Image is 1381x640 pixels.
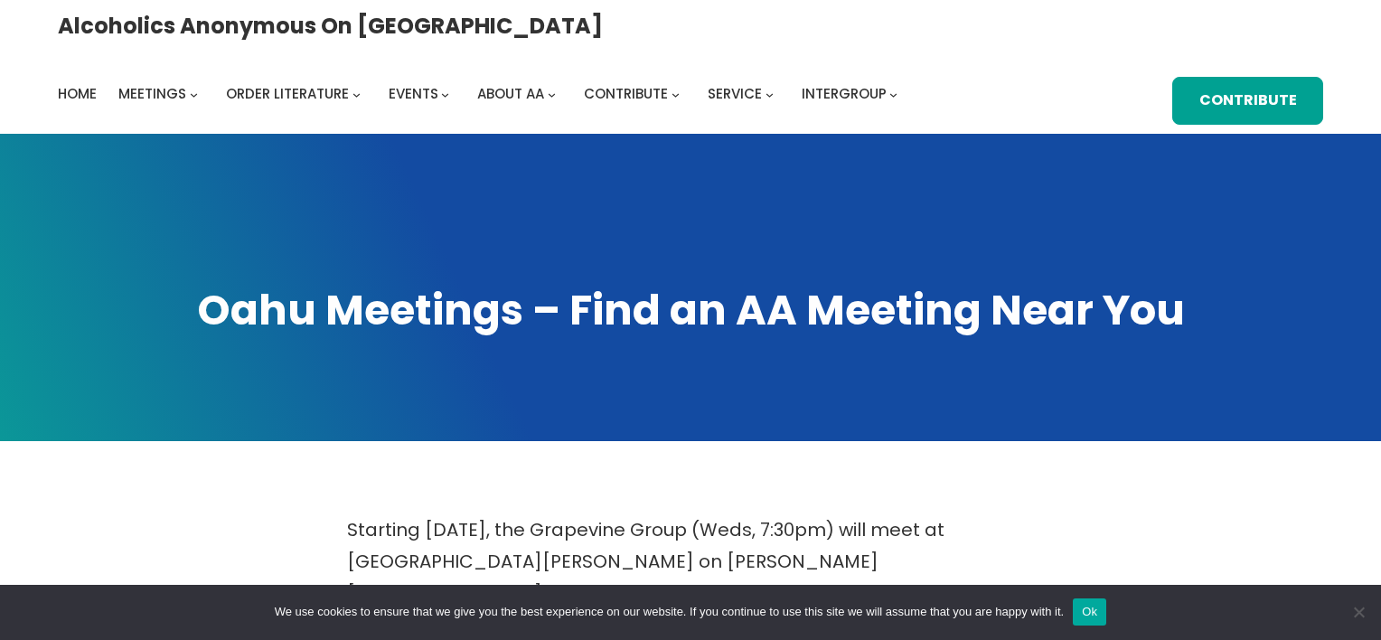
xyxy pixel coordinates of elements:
button: Service submenu [766,90,774,99]
span: About AA [477,84,544,103]
p: Starting [DATE], the Grapevine Group (Weds, 7:30pm) will meet at [GEOGRAPHIC_DATA][PERSON_NAME] o... [347,514,1034,609]
a: Service [708,81,762,107]
span: Service [708,84,762,103]
span: Intergroup [802,84,887,103]
span: Events [389,84,438,103]
a: Alcoholics Anonymous on [GEOGRAPHIC_DATA] [58,6,603,45]
button: Intergroup submenu [889,90,897,99]
a: Contribute [584,81,668,107]
button: Events submenu [441,90,449,99]
a: Intergroup [802,81,887,107]
span: No [1349,603,1367,621]
button: Order Literature submenu [352,90,361,99]
span: Contribute [584,84,668,103]
a: About AA [477,81,544,107]
button: Meetings submenu [190,90,198,99]
a: Home [58,81,97,107]
button: Ok [1073,598,1106,626]
span: We use cookies to ensure that we give you the best experience on our website. If you continue to ... [275,603,1064,621]
a: Meetings [118,81,186,107]
span: Order Literature [226,84,349,103]
span: Meetings [118,84,186,103]
button: About AA submenu [548,90,556,99]
nav: Intergroup [58,81,904,107]
a: Contribute [1172,77,1323,125]
span: Home [58,84,97,103]
button: Contribute submenu [672,90,680,99]
a: Events [389,81,438,107]
h1: Oahu Meetings – Find an AA Meeting Near You [58,282,1323,338]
